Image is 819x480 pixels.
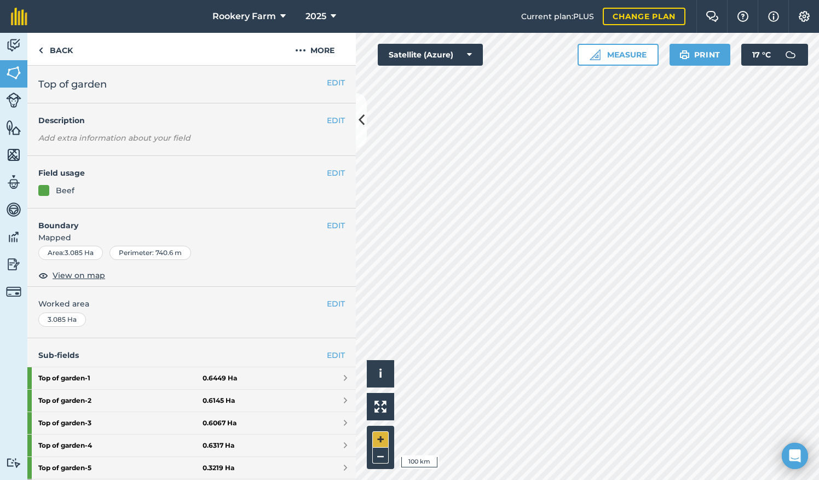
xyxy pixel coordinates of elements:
[27,390,356,412] a: Top of garden-20.6145 Ha
[27,349,356,361] h4: Sub-fields
[38,269,48,282] img: svg+xml;base64,PHN2ZyB4bWxucz0iaHR0cDovL3d3dy53My5vcmcvMjAwMC9zdmciIHdpZHRoPSIxOCIgaGVpZ2h0PSIyNC...
[274,33,356,65] button: More
[27,435,356,456] a: Top of garden-40.6317 Ha
[38,367,203,389] strong: Top of garden - 1
[736,11,749,22] img: A question mark icon
[203,464,234,472] strong: 0.3219 Ha
[11,8,27,25] img: fieldmargin Logo
[203,396,235,405] strong: 0.6145 Ha
[53,269,105,281] span: View on map
[327,298,345,310] button: EDIT
[6,174,21,190] img: svg+xml;base64,PD94bWwgdmVyc2lvbj0iMS4wIiBlbmNvZGluZz0idXRmLTgiPz4KPCEtLSBHZW5lcmF0b3I6IEFkb2JlIE...
[295,44,306,57] img: svg+xml;base64,PHN2ZyB4bWxucz0iaHR0cDovL3d3dy53My5vcmcvMjAwMC9zdmciIHdpZHRoPSIyMCIgaGVpZ2h0PSIyNC...
[327,349,345,361] a: EDIT
[6,201,21,218] img: svg+xml;base64,PD94bWwgdmVyc2lvbj0iMS4wIiBlbmNvZGluZz0idXRmLTgiPz4KPCEtLSBHZW5lcmF0b3I6IEFkb2JlIE...
[56,184,74,196] div: Beef
[590,49,601,60] img: Ruler icon
[38,167,327,179] h4: Field usage
[27,232,356,244] span: Mapped
[327,77,345,89] button: EDIT
[27,412,356,434] a: Top of garden-30.6067 Ha
[670,44,731,66] button: Print
[38,298,345,310] span: Worked area
[374,401,387,413] img: Four arrows, one pointing top left, one top right, one bottom right and the last bottom left
[38,435,203,456] strong: Top of garden - 4
[305,10,326,23] span: 2025
[768,10,779,23] img: svg+xml;base64,PHN2ZyB4bWxucz0iaHR0cDovL3d3dy53My5vcmcvMjAwMC9zdmciIHdpZHRoPSIxNyIgaGVpZ2h0PSIxNy...
[782,443,808,469] div: Open Intercom Messenger
[6,229,21,245] img: svg+xml;base64,PD94bWwgdmVyc2lvbj0iMS4wIiBlbmNvZGluZz0idXRmLTgiPz4KPCEtLSBHZW5lcmF0b3I6IEFkb2JlIE...
[27,33,84,65] a: Back
[378,44,483,66] button: Satellite (Azure)
[327,167,345,179] button: EDIT
[603,8,685,25] a: Change plan
[38,390,203,412] strong: Top of garden - 2
[706,11,719,22] img: Two speech bubbles overlapping with the left bubble in the forefront
[38,44,43,57] img: svg+xml;base64,PHN2ZyB4bWxucz0iaHR0cDovL3d3dy53My5vcmcvMjAwMC9zdmciIHdpZHRoPSI5IiBoZWlnaHQ9IjI0Ii...
[752,44,771,66] span: 17 ° C
[203,419,237,427] strong: 0.6067 Ha
[38,412,203,434] strong: Top of garden - 3
[6,119,21,136] img: svg+xml;base64,PHN2ZyB4bWxucz0iaHR0cDovL3d3dy53My5vcmcvMjAwMC9zdmciIHdpZHRoPSI1NiIgaGVpZ2h0PSI2MC...
[38,114,345,126] h4: Description
[38,269,105,282] button: View on map
[6,65,21,81] img: svg+xml;base64,PHN2ZyB4bWxucz0iaHR0cDovL3d3dy53My5vcmcvMjAwMC9zdmciIHdpZHRoPSI1NiIgaGVpZ2h0PSI2MC...
[212,10,276,23] span: Rookery Farm
[6,458,21,468] img: svg+xml;base64,PD94bWwgdmVyc2lvbj0iMS4wIiBlbmNvZGluZz0idXRmLTgiPz4KPCEtLSBHZW5lcmF0b3I6IEFkb2JlIE...
[38,313,86,327] div: 3.085 Ha
[6,147,21,163] img: svg+xml;base64,PHN2ZyB4bWxucz0iaHR0cDovL3d3dy53My5vcmcvMjAwMC9zdmciIHdpZHRoPSI1NiIgaGVpZ2h0PSI2MC...
[6,284,21,299] img: svg+xml;base64,PD94bWwgdmVyc2lvbj0iMS4wIiBlbmNvZGluZz0idXRmLTgiPz4KPCEtLSBHZW5lcmF0b3I6IEFkb2JlIE...
[38,246,103,260] div: Area : 3.085 Ha
[741,44,808,66] button: 17 °C
[679,48,690,61] img: svg+xml;base64,PHN2ZyB4bWxucz0iaHR0cDovL3d3dy53My5vcmcvMjAwMC9zdmciIHdpZHRoPSIxOSIgaGVpZ2h0PSIyNC...
[327,219,345,232] button: EDIT
[109,246,191,260] div: Perimeter : 740.6 m
[780,44,801,66] img: svg+xml;base64,PD94bWwgdmVyc2lvbj0iMS4wIiBlbmNvZGluZz0idXRmLTgiPz4KPCEtLSBHZW5lcmF0b3I6IEFkb2JlIE...
[372,448,389,464] button: –
[38,133,191,143] em: Add extra information about your field
[27,209,327,232] h4: Boundary
[798,11,811,22] img: A cog icon
[521,10,594,22] span: Current plan : PLUS
[379,367,382,380] span: i
[372,431,389,448] button: +
[6,37,21,54] img: svg+xml;base64,PD94bWwgdmVyc2lvbj0iMS4wIiBlbmNvZGluZz0idXRmLTgiPz4KPCEtLSBHZW5lcmF0b3I6IEFkb2JlIE...
[27,457,356,479] a: Top of garden-50.3219 Ha
[38,77,107,92] span: Top of garden
[27,367,356,389] a: Top of garden-10.6449 Ha
[203,441,234,450] strong: 0.6317 Ha
[578,44,659,66] button: Measure
[327,114,345,126] button: EDIT
[6,92,21,108] img: svg+xml;base64,PD94bWwgdmVyc2lvbj0iMS4wIiBlbmNvZGluZz0idXRmLTgiPz4KPCEtLSBHZW5lcmF0b3I6IEFkb2JlIE...
[38,457,203,479] strong: Top of garden - 5
[6,256,21,273] img: svg+xml;base64,PD94bWwgdmVyc2lvbj0iMS4wIiBlbmNvZGluZz0idXRmLTgiPz4KPCEtLSBHZW5lcmF0b3I6IEFkb2JlIE...
[367,360,394,388] button: i
[203,374,237,383] strong: 0.6449 Ha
